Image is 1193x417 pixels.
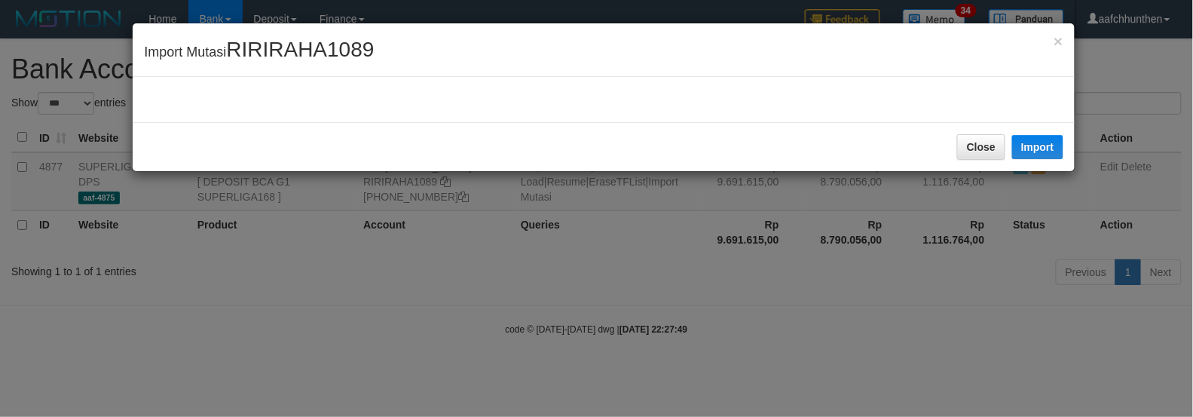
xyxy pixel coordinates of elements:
button: Import [1012,135,1063,159]
span: Import Mutasi [144,44,374,60]
button: Close [957,134,1005,160]
span: × [1054,32,1063,50]
span: RIRIRAHA1089 [226,38,374,61]
button: Close [1054,33,1063,49]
